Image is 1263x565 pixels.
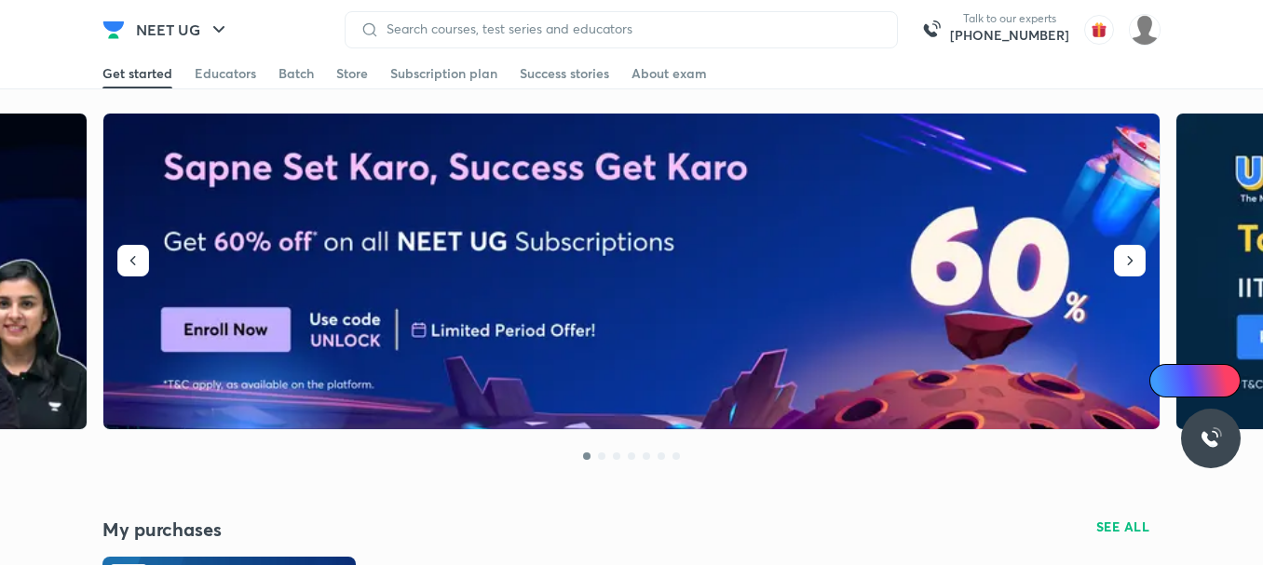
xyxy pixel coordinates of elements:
img: avatar [1084,15,1114,45]
img: Shivendra Singh Parihar [1129,14,1161,46]
img: call-us [913,11,950,48]
div: Get started [102,64,172,83]
div: Success stories [520,64,609,83]
div: Subscription plan [390,64,497,83]
a: Success stories [520,59,609,88]
a: Get started [102,59,172,88]
button: NEET UG [125,11,241,48]
div: Educators [195,64,256,83]
img: ttu [1200,427,1222,450]
button: SEE ALL [1085,512,1161,542]
a: Batch [278,59,314,88]
span: SEE ALL [1096,520,1150,533]
input: Search courses, test series and educators [379,21,882,36]
img: Company Logo [102,19,125,41]
a: Subscription plan [390,59,497,88]
p: Talk to our experts [950,11,1069,26]
div: About exam [631,64,707,83]
a: Store [336,59,368,88]
img: Icon [1161,373,1175,388]
a: Ai Doubts [1149,364,1241,397]
a: [PHONE_NUMBER] [950,26,1069,45]
div: Batch [278,64,314,83]
div: Store [336,64,368,83]
a: Educators [195,59,256,88]
h4: My purchases [102,518,631,542]
a: About exam [631,59,707,88]
span: Ai Doubts [1180,373,1229,388]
